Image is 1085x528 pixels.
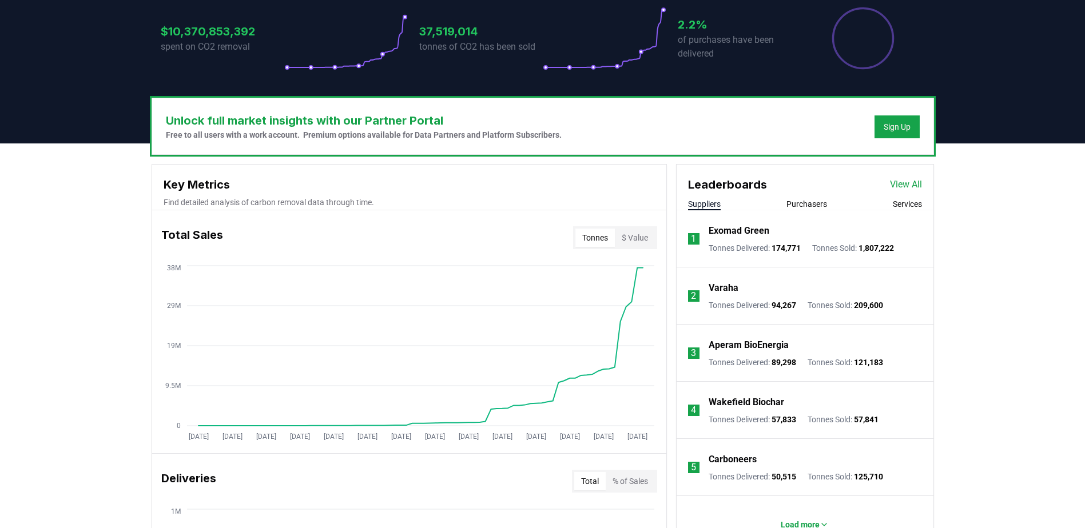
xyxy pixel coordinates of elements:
[854,472,883,481] span: 125,710
[772,472,796,481] span: 50,515
[893,198,922,210] button: Services
[808,414,879,425] p: Tonnes Sold :
[709,242,801,254] p: Tonnes Delivered :
[161,226,223,249] h3: Total Sales
[323,433,343,441] tspan: [DATE]
[854,415,879,424] span: 57,841
[808,471,883,482] p: Tonnes Sold :
[688,176,767,193] h3: Leaderboards
[424,433,444,441] tspan: [DATE]
[458,433,478,441] tspan: [DATE]
[812,242,894,254] p: Tonnes Sold :
[859,243,894,253] span: 1,807,222
[606,472,655,490] button: % of Sales
[678,33,801,61] p: of purchases have been delivered
[688,198,721,210] button: Suppliers
[691,346,696,360] p: 3
[691,461,696,474] p: 5
[166,112,562,129] h3: Unlock full market insights with our Partner Portal
[808,299,883,311] p: Tonnes Sold :
[691,232,696,246] p: 1
[171,507,181,515] tspan: 1M
[709,453,757,466] a: Carboneers
[164,197,655,208] p: Find detailed analysis of carbon removal data through time.
[165,382,181,390] tspan: 9.5M
[709,299,796,311] p: Tonnes Delivered :
[808,357,883,368] p: Tonnes Sold :
[161,470,216,493] h3: Deliveries
[167,302,181,310] tspan: 29M
[167,264,181,272] tspan: 38M
[559,433,579,441] tspan: [DATE]
[709,395,784,409] a: Wakefield Biochar
[161,23,284,40] h3: $10,370,853,392
[593,433,613,441] tspan: [DATE]
[166,129,562,141] p: Free to all users with a work account. Premium options available for Data Partners and Platform S...
[772,415,796,424] span: 57,833
[492,433,512,441] tspan: [DATE]
[574,472,606,490] button: Total
[164,176,655,193] h3: Key Metrics
[772,301,796,310] span: 94,267
[627,433,647,441] tspan: [DATE]
[772,358,796,367] span: 89,298
[419,23,543,40] h3: 37,519,014
[854,301,883,310] span: 209,600
[890,178,922,191] a: View All
[709,357,796,368] p: Tonnes Delivered :
[709,338,789,352] a: Aperam BioEnergia
[854,358,883,367] span: 121,183
[884,121,911,133] a: Sign Up
[615,229,655,247] button: $ Value
[526,433,546,441] tspan: [DATE]
[691,289,696,303] p: 2
[786,198,827,210] button: Purchasers
[391,433,411,441] tspan: [DATE]
[691,403,696,417] p: 4
[357,433,377,441] tspan: [DATE]
[575,229,615,247] button: Tonnes
[256,433,276,441] tspan: [DATE]
[161,40,284,54] p: spent on CO2 removal
[709,414,796,425] p: Tonnes Delivered :
[177,422,181,430] tspan: 0
[678,16,801,33] h3: 2.2%
[188,433,208,441] tspan: [DATE]
[875,115,920,138] button: Sign Up
[772,243,801,253] span: 174,771
[709,224,769,238] a: Exomad Green
[289,433,309,441] tspan: [DATE]
[222,433,242,441] tspan: [DATE]
[709,281,738,295] a: Varaha
[831,6,895,70] div: Percentage of sales delivered
[167,342,181,350] tspan: 19M
[709,471,796,482] p: Tonnes Delivered :
[419,40,543,54] p: tonnes of CO2 has been sold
